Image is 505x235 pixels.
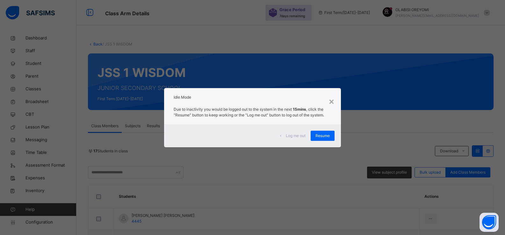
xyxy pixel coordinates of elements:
div: × [328,94,335,108]
span: Resume [315,133,330,139]
h2: Idle Mode [174,94,331,100]
button: Open asap [480,213,499,232]
span: Log me out [286,133,306,139]
p: Due to inactivity you would be logged out to the system in the next , click the "Resume" button t... [174,107,331,118]
strong: 15mins [293,107,306,112]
